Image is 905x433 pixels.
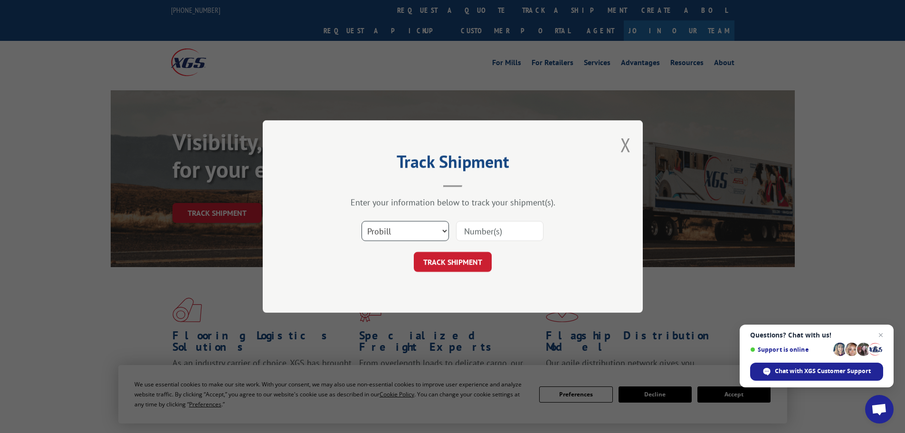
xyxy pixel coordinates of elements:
[865,395,894,423] div: Open chat
[310,197,595,208] div: Enter your information below to track your shipment(s).
[750,346,830,353] span: Support is online
[414,252,492,272] button: TRACK SHIPMENT
[875,329,886,341] span: Close chat
[775,367,871,375] span: Chat with XGS Customer Support
[750,363,883,381] div: Chat with XGS Customer Support
[456,221,543,241] input: Number(s)
[310,155,595,173] h2: Track Shipment
[620,132,631,157] button: Close modal
[750,331,883,339] span: Questions? Chat with us!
